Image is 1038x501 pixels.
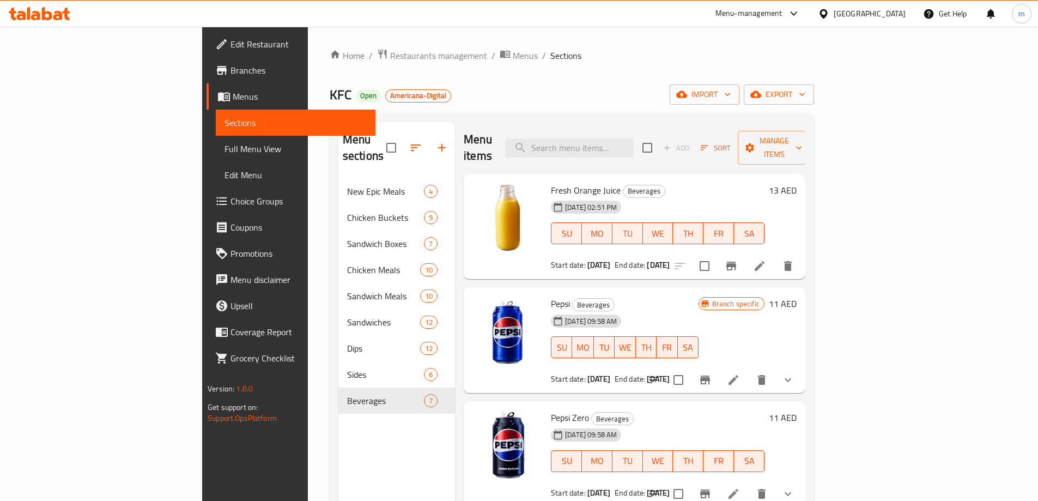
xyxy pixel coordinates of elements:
span: Menus [233,90,367,103]
a: Choice Groups [207,188,375,214]
b: [DATE] [587,372,610,386]
a: Edit menu item [727,373,740,387]
span: Menus [513,49,538,62]
span: [DATE] 09:58 AM [561,316,621,327]
a: Edit menu item [727,487,740,500]
span: Sort sections [403,135,429,161]
span: SA [738,226,760,242]
a: Menus [500,49,538,63]
span: 1.0.0 [236,382,253,396]
button: WE [643,222,673,244]
div: items [420,342,438,355]
button: SU [551,222,582,244]
div: Chicken Buckets9 [338,204,455,231]
div: Beverages [591,412,634,425]
span: Sandwich Boxes [347,237,424,250]
button: Branch-specific-item [692,367,718,393]
h6: 11 AED [769,410,797,425]
span: Sides [347,368,424,381]
span: Get support on: [208,400,258,414]
a: Support.OpsPlatform [208,411,277,425]
button: TU [594,336,615,358]
span: 6 [424,370,437,380]
span: Select to update [693,255,716,277]
a: Sections [216,110,375,136]
span: MO [586,226,608,242]
span: export [752,88,805,101]
span: Sandwich Meals [347,289,420,303]
span: End date: [615,258,645,272]
button: delete [749,367,775,393]
nav: Menu sections [338,174,455,418]
span: m [1018,8,1025,20]
span: WE [647,453,669,469]
div: New Epic Meals4 [338,178,455,204]
div: Dips12 [338,335,455,361]
h6: 13 AED [769,183,797,198]
h6: 11 AED [769,296,797,311]
div: Sandwiches [347,316,420,329]
span: Menu disclaimer [230,273,367,286]
span: import [678,88,731,101]
span: TU [617,226,639,242]
span: Edit Restaurant [230,38,367,51]
span: TU [598,340,610,355]
span: Beverages [623,185,665,197]
img: Fresh Orange Juice [472,183,542,252]
button: Branch-specific-item [718,253,744,279]
button: SA [678,336,699,358]
button: MO [582,450,612,472]
div: Sandwich Meals10 [338,283,455,309]
a: Menu disclaimer [207,267,375,293]
b: [DATE] [587,258,610,272]
b: [DATE] [647,258,670,272]
div: items [424,185,438,198]
button: TU [612,450,643,472]
nav: breadcrumb [330,49,814,63]
span: Sort items [694,140,738,156]
div: New Epic Meals [347,185,424,198]
div: items [424,211,438,224]
button: Sort [698,140,733,156]
span: SU [556,453,578,469]
span: WE [619,340,632,355]
button: TH [673,450,703,472]
span: Sections [224,116,367,129]
li: / [542,49,546,62]
span: Grocery Checklist [230,352,367,365]
div: Beverages [623,185,665,198]
button: delete [775,253,801,279]
span: Start date: [551,372,586,386]
a: Edit Restaurant [207,31,375,57]
button: TU [612,222,643,244]
button: SA [734,450,764,472]
span: Full Menu View [224,142,367,155]
span: 4 [424,186,437,197]
span: End date: [615,486,645,500]
span: MO [576,340,590,355]
span: Add item [659,140,694,156]
span: Promotions [230,247,367,260]
span: Chicken Meals [347,263,420,276]
span: Restaurants management [390,49,487,62]
span: 7 [424,396,437,406]
span: TH [677,226,699,242]
div: Sandwich Boxes7 [338,231,455,257]
div: items [424,237,438,250]
div: Sides6 [338,361,455,388]
button: SU [551,336,572,358]
span: Manage items [746,134,802,161]
button: show more [775,367,801,393]
button: TH [636,336,657,358]
span: 7 [424,239,437,249]
img: Pepsi [472,296,542,366]
div: Chicken Meals10 [338,257,455,283]
span: Start date: [551,486,586,500]
div: items [420,316,438,329]
span: 10 [421,291,437,301]
span: [DATE] 02:51 PM [561,202,621,213]
span: Fresh Orange Juice [551,182,621,198]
